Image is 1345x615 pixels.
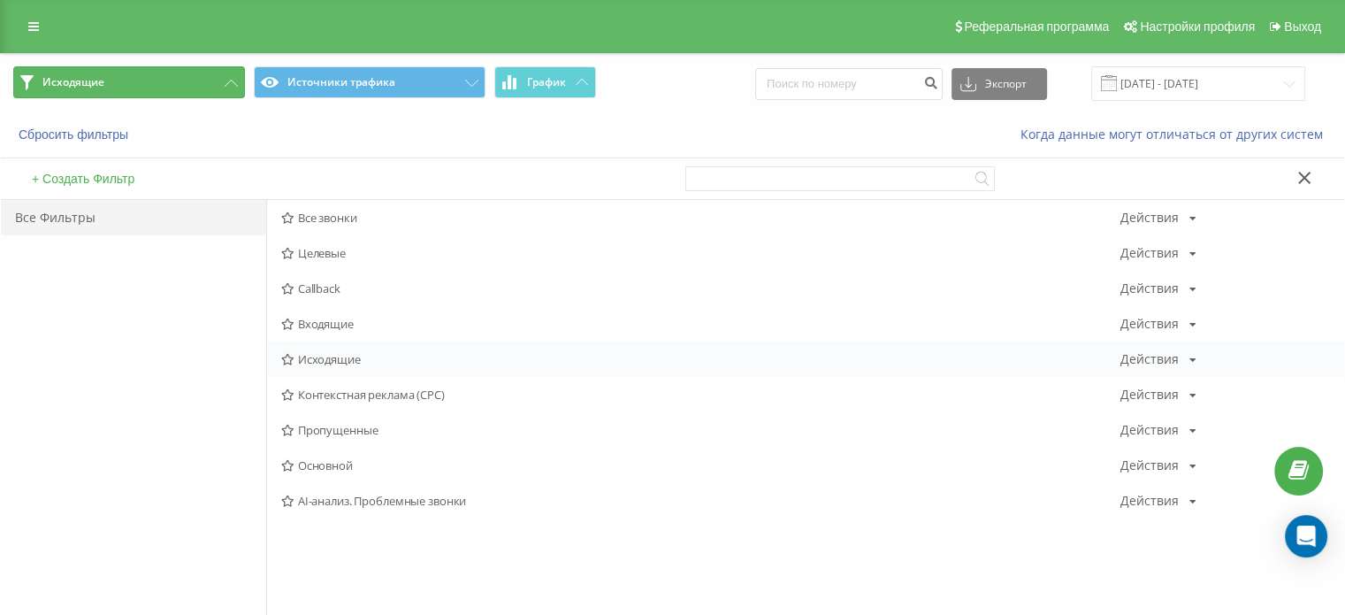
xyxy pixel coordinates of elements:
button: Источники трафика [254,66,485,98]
span: Реферальная программа [964,19,1109,34]
span: Основной [281,459,1120,472]
span: Исходящие [42,75,104,89]
div: Действия [1120,459,1179,472]
button: Исходящие [13,66,245,98]
span: График [527,76,566,88]
button: Сбросить фильтры [13,127,137,142]
div: Действия [1120,495,1179,507]
div: Действия [1120,282,1179,295]
span: Пропущенные [281,424,1120,436]
span: Целевые [281,247,1120,259]
div: Действия [1120,353,1179,365]
span: Настройки профиля [1140,19,1255,34]
button: Экспорт [951,68,1047,100]
div: Действия [1120,318,1179,330]
span: Все звонки [281,211,1120,224]
span: Выход [1284,19,1321,34]
div: Действия [1120,424,1179,436]
button: + Создать Фильтр [27,171,140,187]
span: Callback [281,282,1120,295]
button: График [494,66,596,98]
a: Когда данные могут отличаться от других систем [1020,126,1332,142]
div: Все Фильтры [1,200,266,235]
span: Контекстная реклама (CPC) [281,388,1120,401]
button: Закрыть [1292,170,1318,188]
div: Действия [1120,388,1179,401]
div: Действия [1120,211,1179,224]
span: Входящие [281,318,1120,330]
span: Исходящие [281,353,1120,365]
div: Действия [1120,247,1179,259]
div: Open Intercom Messenger [1285,515,1327,557]
span: AI-анализ. Проблемные звонки [281,495,1120,507]
input: Поиск по номеру [755,68,943,100]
